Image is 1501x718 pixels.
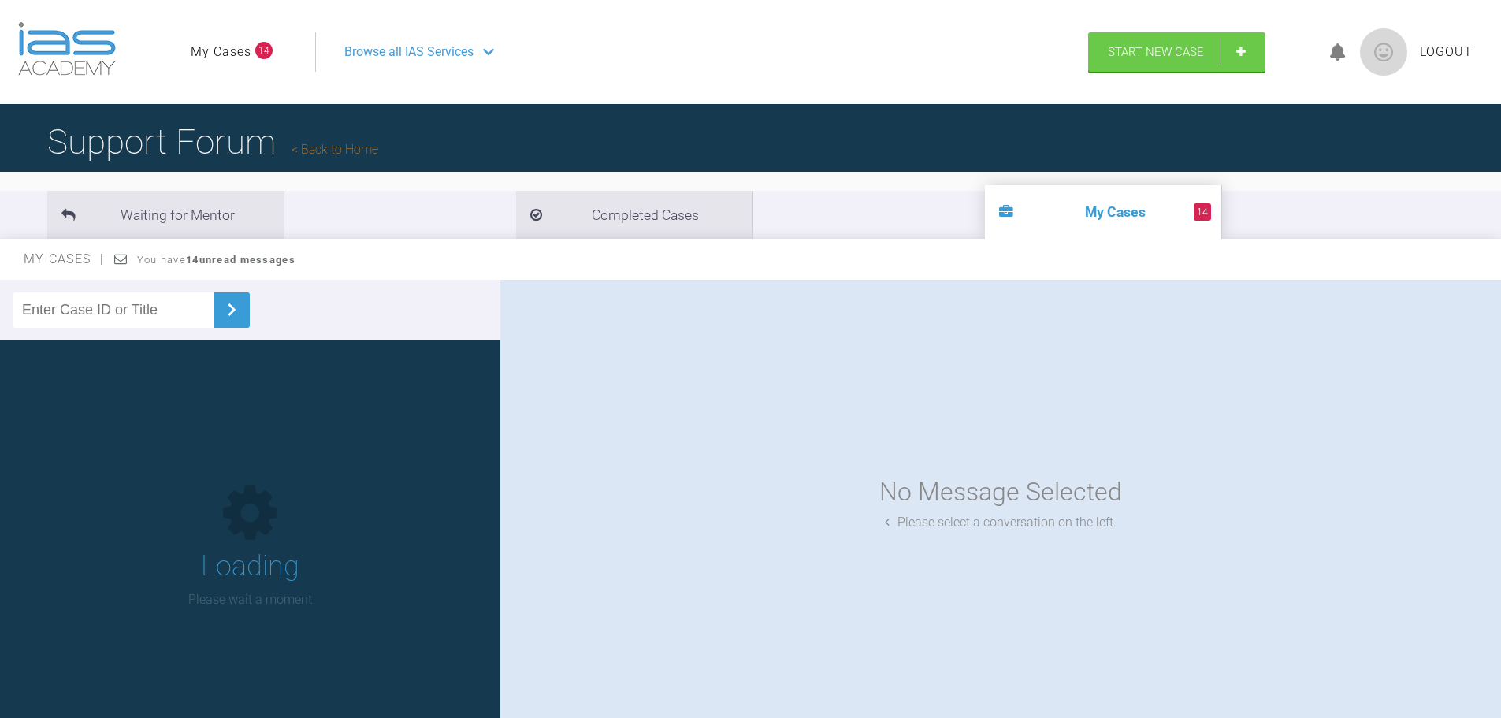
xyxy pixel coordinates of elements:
a: My Cases [191,42,251,62]
h1: Loading [201,544,299,590]
p: Please wait a moment [188,590,312,610]
a: Back to Home [292,142,378,157]
strong: 14 unread messages [186,254,295,266]
span: 14 [255,42,273,59]
span: My Cases [24,251,105,266]
li: My Cases [985,185,1221,239]
span: Start New Case [1108,45,1204,59]
img: logo-light.3e3ef733.png [18,22,116,76]
li: Waiting for Mentor [47,191,284,239]
span: 14 [1194,203,1211,221]
span: Browse all IAS Services [344,42,474,62]
img: profile.png [1360,28,1407,76]
li: Completed Cases [516,191,752,239]
a: Logout [1420,42,1473,62]
img: chevronRight.28bd32b0.svg [219,297,244,322]
h1: Support Forum [47,114,378,169]
a: Start New Case [1088,32,1265,72]
input: Enter Case ID or Title [13,292,214,328]
span: You have [137,254,295,266]
div: Please select a conversation on the left. [885,512,1116,533]
div: No Message Selected [879,472,1122,512]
